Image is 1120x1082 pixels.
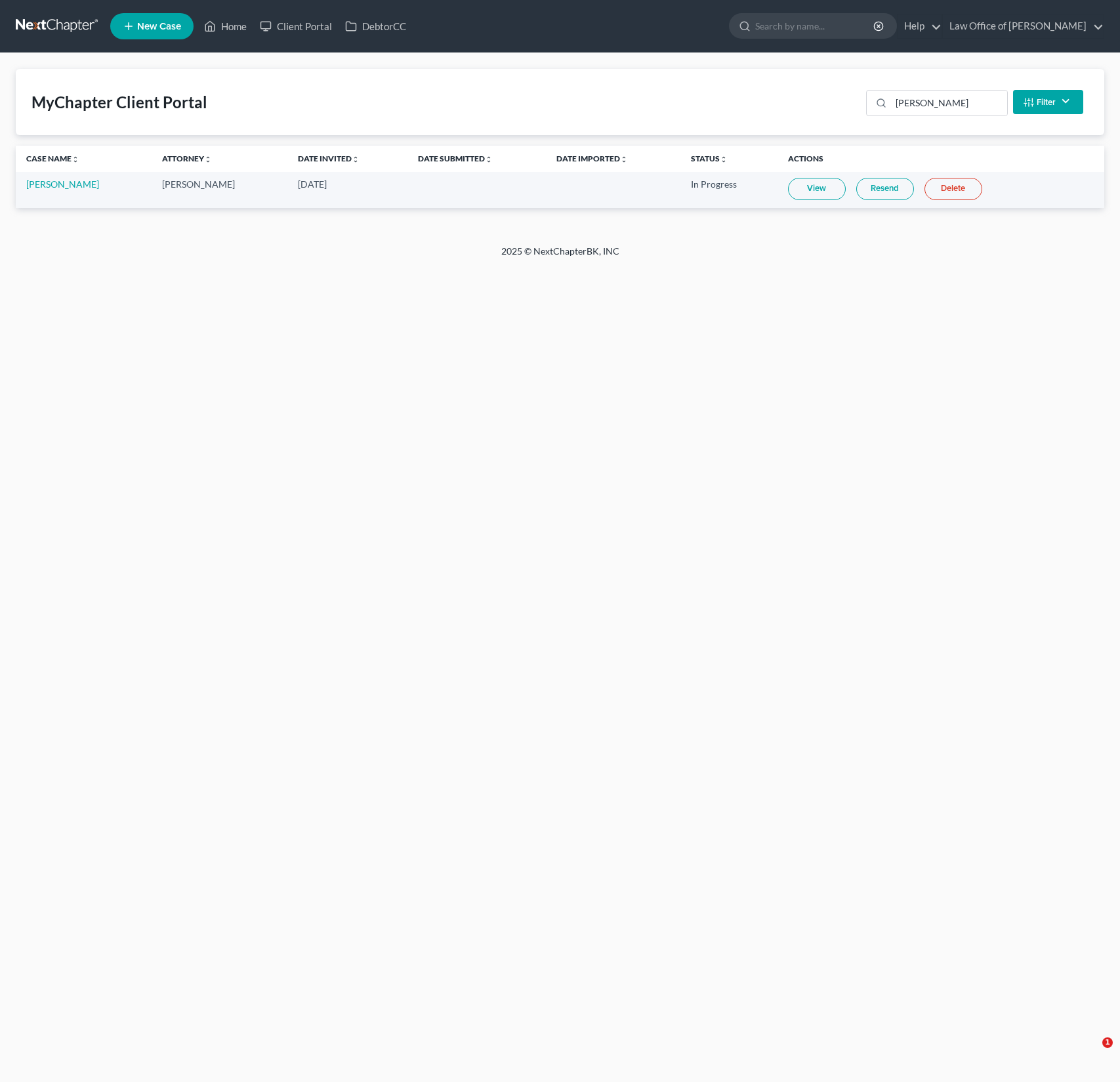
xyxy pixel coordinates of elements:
a: Home [197,14,253,38]
span: 1 [1102,1037,1113,1048]
a: Case Nameunfold_more [26,154,79,163]
a: [PERSON_NAME] [26,178,99,190]
span: [DATE] [298,178,327,190]
i: unfold_more [485,156,493,163]
a: Date Importedunfold_more [556,154,628,163]
td: In Progress [680,172,778,208]
i: unfold_more [204,156,212,163]
div: 2025 © NextChapterBK, INC [186,245,934,268]
i: unfold_more [620,156,628,163]
a: Resend [856,178,914,200]
button: Filter [1013,90,1083,114]
a: Law Office of [PERSON_NAME] [943,14,1104,38]
iframe: Intercom live chat [1075,1037,1107,1069]
a: Delete [924,178,982,200]
div: MyChapter Client Portal [31,92,207,113]
i: unfold_more [72,156,79,163]
a: Statusunfold_more [691,154,728,163]
a: Attorneyunfold_more [162,154,212,163]
a: View [788,178,846,200]
i: unfold_more [352,156,360,163]
i: unfold_more [720,156,728,163]
td: [PERSON_NAME] [152,172,287,208]
th: Actions [778,146,1104,172]
a: Date Submittedunfold_more [418,154,493,163]
a: Help [898,14,942,38]
input: Search... [891,91,1007,115]
span: New Case [137,22,181,31]
a: Client Portal [253,14,339,38]
input: Search by name... [755,14,875,38]
a: DebtorCC [339,14,413,38]
a: Date Invitedunfold_more [298,154,360,163]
